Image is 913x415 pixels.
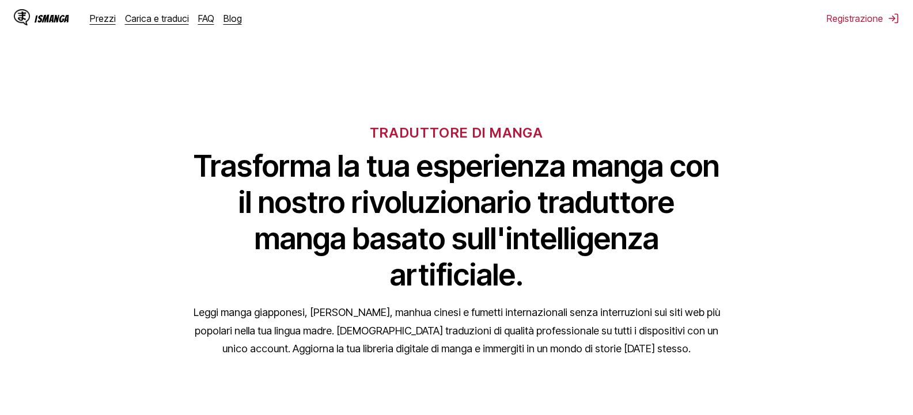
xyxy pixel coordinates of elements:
[198,13,214,24] a: FAQ
[223,13,242,24] a: Blog
[194,306,720,355] font: Leggi manga giapponesi, [PERSON_NAME], manhua cinesi e fumetti internazionali senza interruzioni ...
[888,13,899,24] img: disconnessione
[14,9,30,25] img: Logo IsManga
[370,124,544,141] font: TRADUTTORE DI MANGA
[125,13,189,24] a: Carica e traduci
[194,148,719,293] font: Trasforma la tua esperienza manga con il nostro rivoluzionario traduttore manga basato sull'intel...
[14,9,90,28] a: Logo IsMangaIsManga
[90,13,116,24] a: Prezzi
[35,13,69,24] font: IsManga
[827,13,899,24] button: Registrazione
[827,13,883,24] font: Registrazione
